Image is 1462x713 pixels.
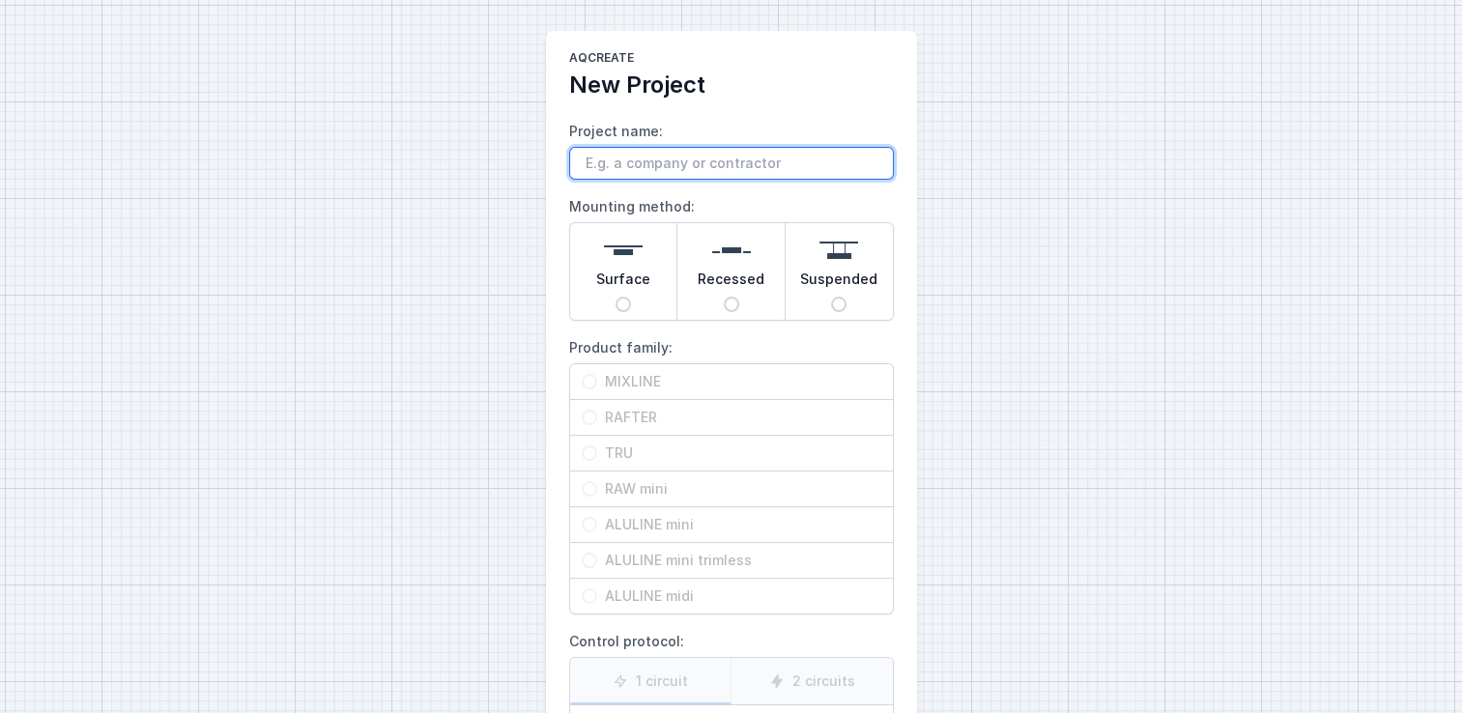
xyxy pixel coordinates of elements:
img: recessed.svg [712,231,751,270]
span: Recessed [698,270,764,297]
input: Recessed [724,297,739,312]
img: surface.svg [604,231,643,270]
img: suspended.svg [819,231,858,270]
span: Suspended [800,270,877,297]
h2: New Project [569,70,894,100]
label: Project name: [569,116,894,180]
input: Surface [616,297,631,312]
input: Project name: [569,147,894,180]
label: Product family: [569,332,894,614]
h1: AQcreate [569,50,894,70]
input: Suspended [831,297,846,312]
span: Surface [596,270,650,297]
label: Mounting method: [569,191,894,321]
